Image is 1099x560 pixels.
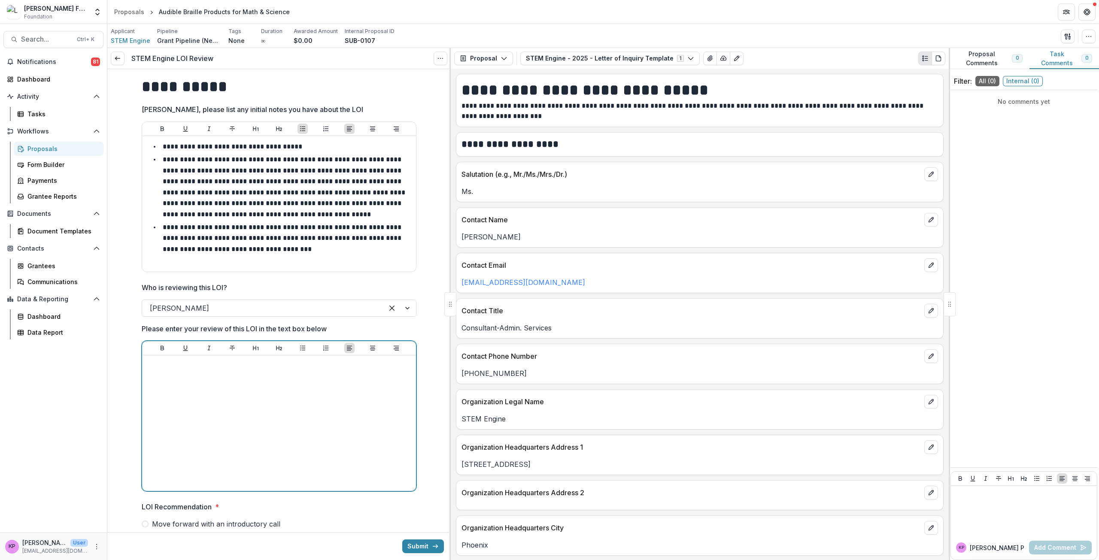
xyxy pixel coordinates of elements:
[1058,3,1075,21] button: Partners
[7,5,21,19] img: Lavelle Fund for the Blind
[14,107,103,121] a: Tasks
[3,292,103,306] button: Open Data & Reporting
[924,167,938,181] button: edit
[14,275,103,289] a: Communications
[461,397,921,407] p: Organization Legal Name
[14,173,103,188] a: Payments
[27,144,97,153] div: Proposals
[345,27,395,35] p: Internal Proposal ID
[14,224,103,238] a: Document Templates
[24,4,88,13] div: [PERSON_NAME] Fund for the Blind
[345,36,375,45] p: SUB-0107
[294,36,313,45] p: $0.00
[131,54,213,63] h3: STEM Engine LOI Review
[981,473,991,484] button: Italicize
[204,343,214,353] button: Italicize
[1082,473,1093,484] button: Align Right
[294,27,338,35] p: Awarded Amount
[27,160,97,169] div: Form Builder
[367,343,378,353] button: Align Center
[1078,3,1096,21] button: Get Help
[1070,473,1080,484] button: Align Center
[1006,473,1016,484] button: Heading 1
[461,278,585,287] a: [EMAIL_ADDRESS][DOMAIN_NAME]
[461,260,921,270] p: Contact Email
[17,75,97,84] div: Dashboard
[932,51,945,65] button: PDF view
[1003,76,1043,86] span: Internal ( 0 )
[24,13,52,21] span: Foundation
[321,343,331,353] button: Ordered List
[1029,48,1099,69] button: Task Comments
[22,538,67,547] p: [PERSON_NAME]
[157,343,167,353] button: Bold
[204,124,214,134] button: Italicize
[3,242,103,255] button: Open Contacts
[949,48,1029,69] button: Proposal Comments
[22,547,88,555] p: [EMAIL_ADDRESS][DOMAIN_NAME]
[14,325,103,339] a: Data Report
[14,142,103,156] a: Proposals
[142,282,227,293] p: Who is reviewing this LOI?
[75,35,96,44] div: Ctrl + K
[461,215,921,225] p: Contact Name
[993,473,1004,484] button: Strike
[461,368,938,378] p: [PHONE_NUMBER]
[924,395,938,409] button: edit
[461,232,938,242] p: [PERSON_NAME]
[274,124,284,134] button: Heading 2
[1057,473,1067,484] button: Align Left
[461,540,938,550] p: Phoenix
[251,124,261,134] button: Heading 1
[924,440,938,454] button: edit
[111,6,148,18] a: Proposals
[703,51,717,65] button: View Attached Files
[27,109,97,118] div: Tasks
[3,90,103,103] button: Open Activity
[27,192,97,201] div: Grantee Reports
[402,539,444,553] button: Submit
[918,51,932,65] button: Plaintext view
[461,414,938,424] p: STEM Engine
[1085,55,1088,61] span: 0
[959,545,964,550] div: Khanh Phan
[520,51,700,65] button: STEM Engine - 2025 - Letter of Inquiry Template1
[461,523,921,533] p: Organization Headquarters City
[14,157,103,172] a: Form Builder
[227,343,237,353] button: Strike
[261,36,265,45] p: ∞
[924,486,938,499] button: edit
[461,459,938,469] p: [STREET_ADDRESS]
[227,124,237,134] button: Strike
[924,304,938,318] button: edit
[975,76,999,86] span: All ( 0 )
[152,519,280,529] span: Move forward with an introductory call
[157,36,222,45] p: Grant Pipeline (New Grantees)
[17,245,90,252] span: Contacts
[111,36,150,45] a: STEM Engine
[27,261,97,270] div: Grantees
[157,27,178,35] p: Pipeline
[91,542,102,552] button: More
[17,128,90,135] span: Workflows
[3,124,103,138] button: Open Workflows
[461,306,921,316] p: Contact Title
[454,51,513,65] button: Proposal
[344,343,355,353] button: Align Left
[924,349,938,363] button: edit
[251,343,261,353] button: Heading 1
[228,27,241,35] p: Tags
[391,124,401,134] button: Align Right
[298,124,308,134] button: Bullet List
[27,227,97,236] div: Document Templates
[14,189,103,203] a: Grantee Reports
[180,343,191,353] button: Underline
[3,207,103,221] button: Open Documents
[17,210,90,218] span: Documents
[142,104,363,115] p: [PERSON_NAME], please list any initial notes you have about the LOI
[142,324,327,334] p: Please enter your review of this LOI in the text box below
[228,36,245,45] p: None
[261,27,282,35] p: Duration
[91,58,100,66] span: 81
[14,309,103,324] a: Dashboard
